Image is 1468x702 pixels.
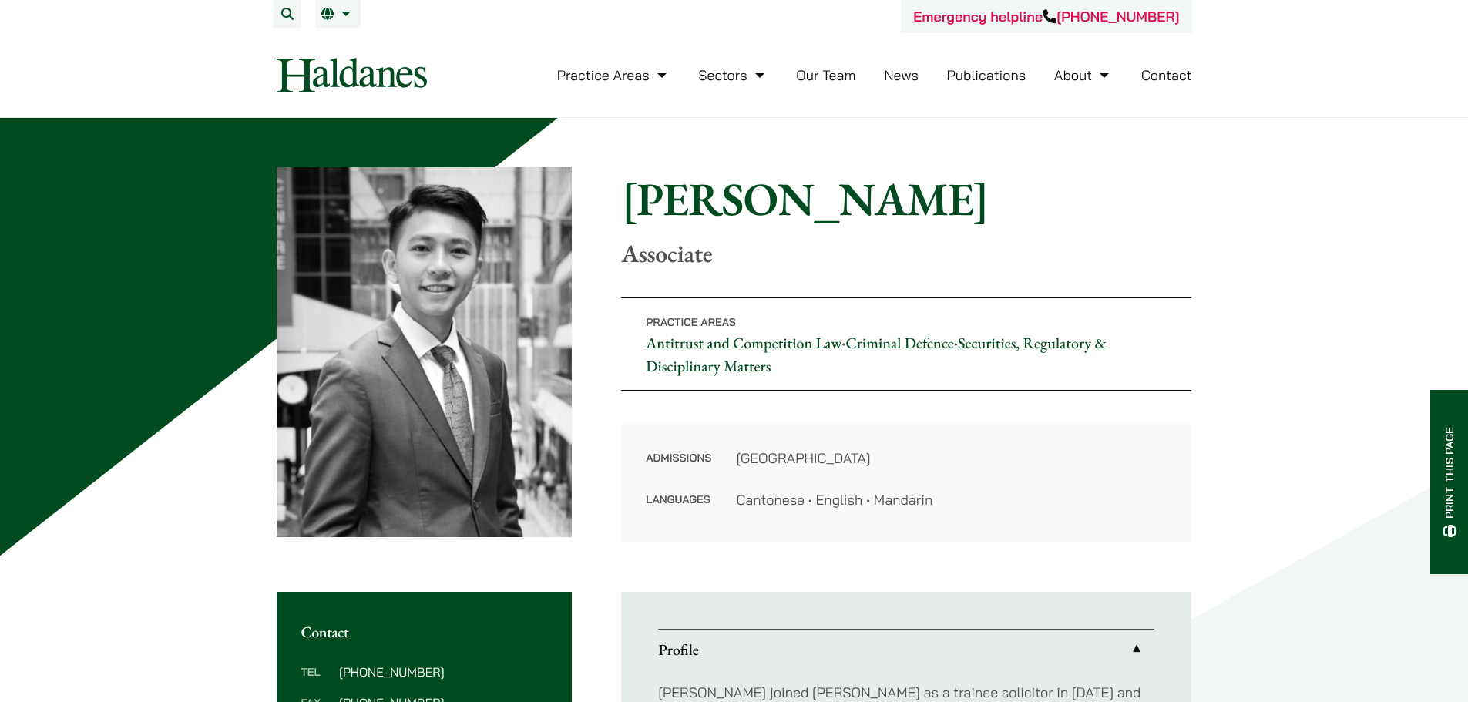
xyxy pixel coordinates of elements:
[621,297,1191,391] p: • •
[736,489,1167,510] dd: Cantonese • English • Mandarin
[796,66,855,84] a: Our Team
[698,66,768,84] a: Sectors
[646,315,736,329] span: Practice Areas
[646,448,711,489] dt: Admissions
[913,8,1179,25] a: Emergency helpline[PHONE_NUMBER]
[646,333,1107,376] a: Securities, Regulatory & Disciplinary Matters
[277,58,427,92] img: Logo of Haldanes
[1141,66,1192,84] a: Contact
[621,171,1191,227] h1: [PERSON_NAME]
[557,66,670,84] a: Practice Areas
[736,448,1167,469] dd: [GEOGRAPHIC_DATA]
[1054,66,1113,84] a: About
[301,623,548,641] h2: Contact
[846,333,954,353] a: Criminal Defence
[947,66,1026,84] a: Publications
[301,666,333,697] dt: Tel
[658,630,1154,670] a: Profile
[339,666,547,678] dd: [PHONE_NUMBER]
[321,8,354,20] a: EN
[646,333,841,353] a: Antitrust and Competition Law
[646,489,711,510] dt: Languages
[884,66,919,84] a: News
[621,239,1191,268] p: Associate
